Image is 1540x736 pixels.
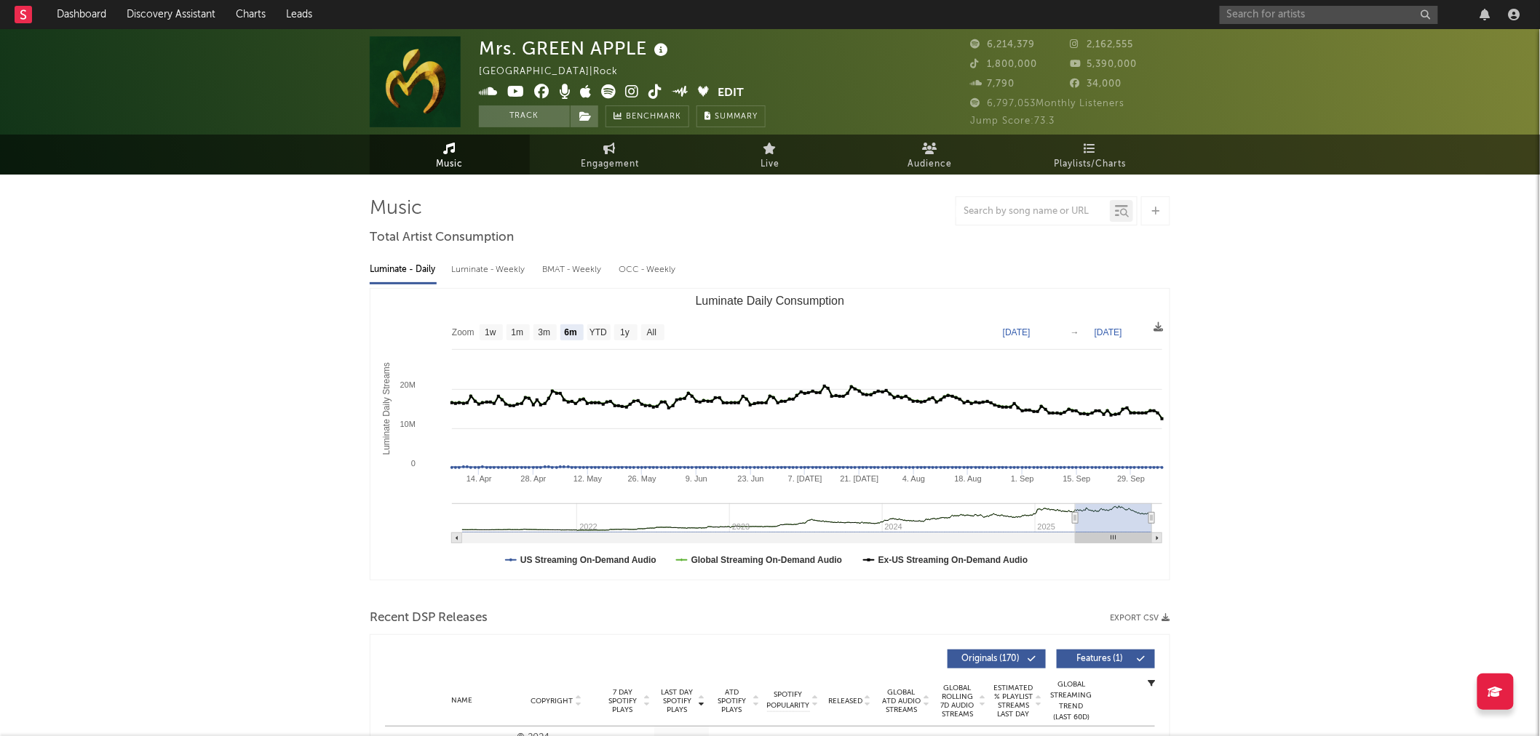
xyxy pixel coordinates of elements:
span: ATD Spotify Plays [713,688,751,714]
text: 26. May [628,474,657,483]
button: Summary [696,105,766,127]
div: OCC - Weekly [619,257,677,282]
div: Mrs. GREEN APPLE [479,36,672,60]
text: 1. Sep [1011,474,1034,483]
span: Total Artist Consumption [370,229,514,247]
text: 1w [485,328,496,338]
text: 14. Apr [467,474,492,483]
a: Playlists/Charts [1010,135,1170,175]
text: Global Streaming On-Demand Audio [691,555,843,565]
span: Released [828,697,862,705]
text: 6m [565,328,577,338]
text: Ex-US Streaming On-Demand Audio [878,555,1028,565]
span: Summary [715,113,758,121]
span: 1,800,000 [970,60,1037,69]
span: Music [437,156,464,173]
span: Global Rolling 7D Audio Streams [937,684,977,719]
div: Luminate - Weekly [451,257,528,282]
text: 1m [512,328,524,338]
div: BMAT - Weekly [542,257,604,282]
span: Features ( 1 ) [1066,655,1133,663]
text: Zoom [452,328,475,338]
span: Copyright [531,697,573,705]
span: Live [761,156,779,173]
span: 5,390,000 [1071,60,1138,69]
text: 21. [DATE] [841,474,879,483]
text: 1y [620,328,630,338]
button: Features(1) [1057,649,1155,668]
span: 7,790 [970,79,1015,89]
text: 7. [DATE] [788,474,822,483]
a: Benchmark [606,105,689,127]
svg: Luminate Daily Consumption [370,289,1170,580]
text: All [647,328,656,338]
a: Music [370,135,530,175]
text: 23. Jun [738,474,764,483]
span: Originals ( 170 ) [957,655,1024,663]
div: Global Streaming Trend (Last 60D) [1049,679,1093,723]
input: Search by song name or URL [956,206,1110,217]
span: 7 Day Spotify Plays [603,688,642,714]
text: 4. Aug [902,474,925,483]
text: Luminate Daily Streams [381,362,392,455]
text: YTD [590,328,607,338]
div: Luminate - Daily [370,257,437,282]
text: Luminate Daily Consumption [696,295,845,307]
span: Jump Score: 73.3 [970,116,1055,126]
text: 0 [411,459,416,468]
text: 20M [400,380,416,389]
span: Global ATD Audio Streams [881,688,921,714]
span: 6,797,053 Monthly Listeners [970,99,1124,108]
div: Name [414,695,509,706]
text: 15. Sep [1063,474,1091,483]
text: 29. Sep [1117,474,1145,483]
text: US Streaming On-Demand Audio [520,555,656,565]
button: Export CSV [1110,614,1170,623]
text: 18. Aug [955,474,982,483]
a: Engagement [530,135,690,175]
a: Audience [850,135,1010,175]
input: Search for artists [1220,6,1438,24]
span: 2,162,555 [1071,40,1134,49]
div: [GEOGRAPHIC_DATA] | Rock [479,63,635,81]
span: Spotify Popularity [767,689,810,711]
text: [DATE] [1095,327,1122,337]
text: 9. Jun [686,474,707,483]
text: 10M [400,420,416,428]
text: 12. May [573,474,603,483]
text: → [1071,327,1079,337]
a: Live [690,135,850,175]
button: Track [479,105,570,127]
span: Estimated % Playlist Streams Last Day [993,684,1033,719]
text: [DATE] [1003,327,1031,337]
span: Recent DSP Releases [370,609,488,627]
text: 3m [539,328,551,338]
button: Edit [718,84,745,103]
button: Originals(170) [948,649,1046,668]
span: Last Day Spotify Plays [658,688,696,714]
span: Benchmark [626,108,681,126]
text: 28. Apr [521,474,547,483]
span: Audience [908,156,953,173]
span: Engagement [581,156,639,173]
span: 34,000 [1071,79,1122,89]
span: 6,214,379 [970,40,1035,49]
span: Playlists/Charts [1055,156,1127,173]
